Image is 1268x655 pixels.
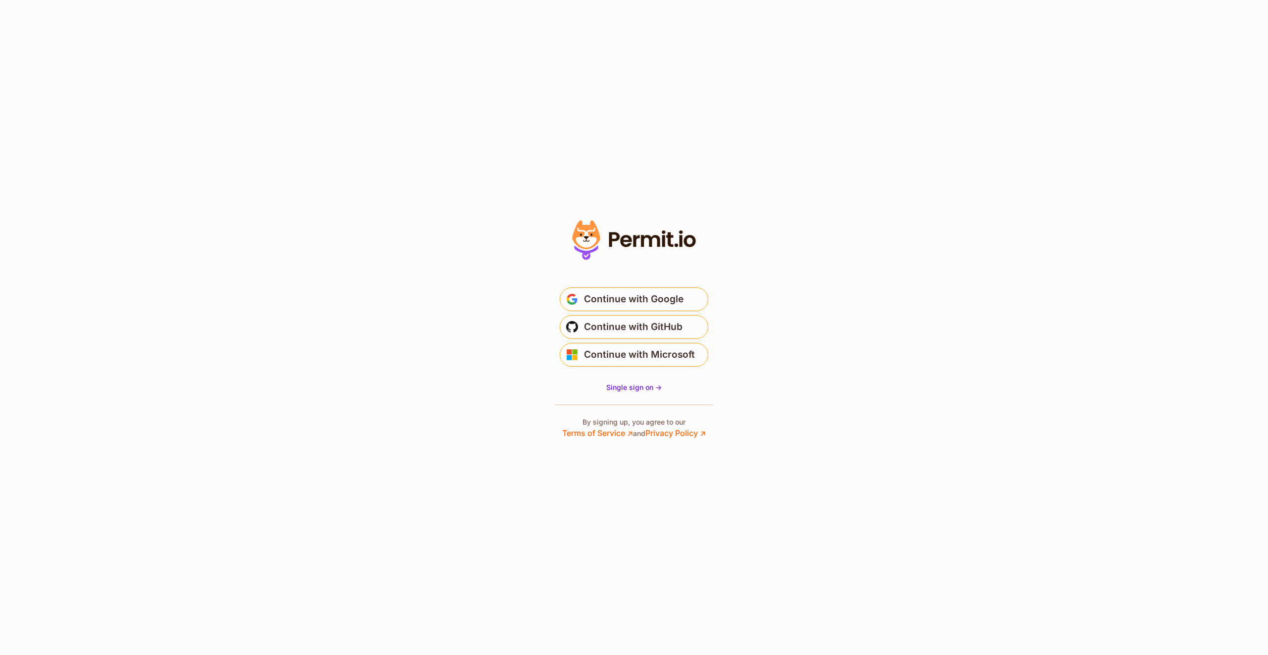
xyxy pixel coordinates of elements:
[584,291,684,307] span: Continue with Google
[560,315,708,339] button: Continue with GitHub
[606,382,662,392] a: Single sign on ->
[606,383,662,391] span: Single sign on ->
[562,428,633,438] a: Terms of Service ↗
[560,287,708,311] button: Continue with Google
[560,343,708,367] button: Continue with Microsoft
[584,347,695,363] span: Continue with Microsoft
[562,417,706,439] p: By signing up, you agree to our and
[584,319,683,335] span: Continue with GitHub
[645,428,706,438] a: Privacy Policy ↗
